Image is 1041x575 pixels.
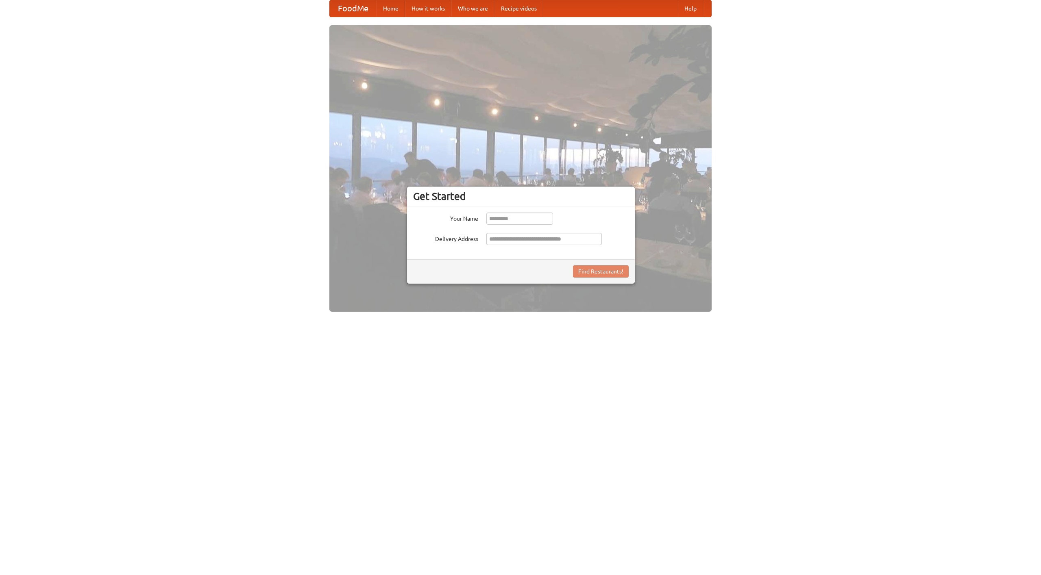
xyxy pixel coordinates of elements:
a: Home [377,0,405,17]
a: Recipe videos [494,0,543,17]
label: Delivery Address [413,233,478,243]
a: Help [678,0,703,17]
h3: Get Started [413,190,629,202]
button: Find Restaurants! [573,265,629,278]
a: Who we are [451,0,494,17]
a: FoodMe [330,0,377,17]
label: Your Name [413,213,478,223]
a: How it works [405,0,451,17]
